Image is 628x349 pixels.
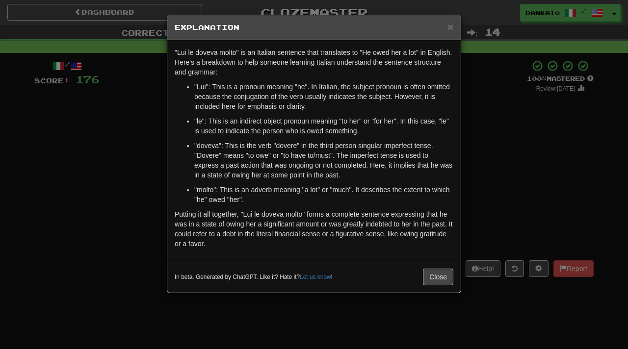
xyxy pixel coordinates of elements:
button: Close [447,22,453,32]
p: "molto": This is an adverb meaning "a lot" or "much". It describes the extent to which "he" owed ... [194,185,453,204]
p: "doveva": This is the verb "dovere" in the third person singular imperfect tense. "Dovere" means ... [194,141,453,180]
small: In beta. Generated by ChatGPT. Like it? Hate it? ! [175,273,333,281]
h5: Explanation [175,23,453,32]
p: Putting it all together, "Lui le doveva molto" forms a complete sentence expressing that he was i... [175,209,453,249]
button: Close [423,269,453,285]
p: "Lui": This is a pronoun meaning "he". In Italian, the subject pronoun is often omitted because t... [194,82,453,111]
a: Let us know [300,274,331,280]
p: "Lui le doveva molto" is an Italian sentence that translates to "He owed her a lot" in English. H... [175,48,453,77]
p: "le": This is an indirect object pronoun meaning "to her" or "for her". In this case, "le" is use... [194,116,453,136]
span: × [447,21,453,32]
